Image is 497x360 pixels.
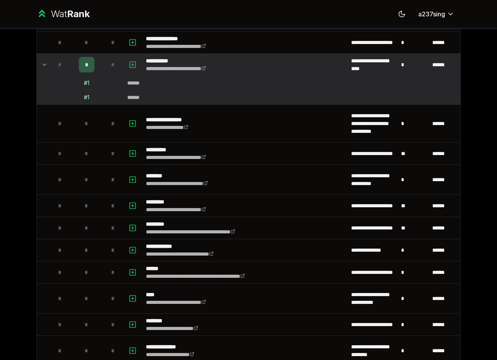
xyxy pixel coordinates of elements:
[36,8,90,20] a: WatRank
[84,79,89,87] div: # 1
[418,9,445,19] span: a237sing
[67,8,90,19] span: Rank
[412,7,461,21] button: a237sing
[84,94,89,101] div: # 1
[51,8,90,20] div: Wat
